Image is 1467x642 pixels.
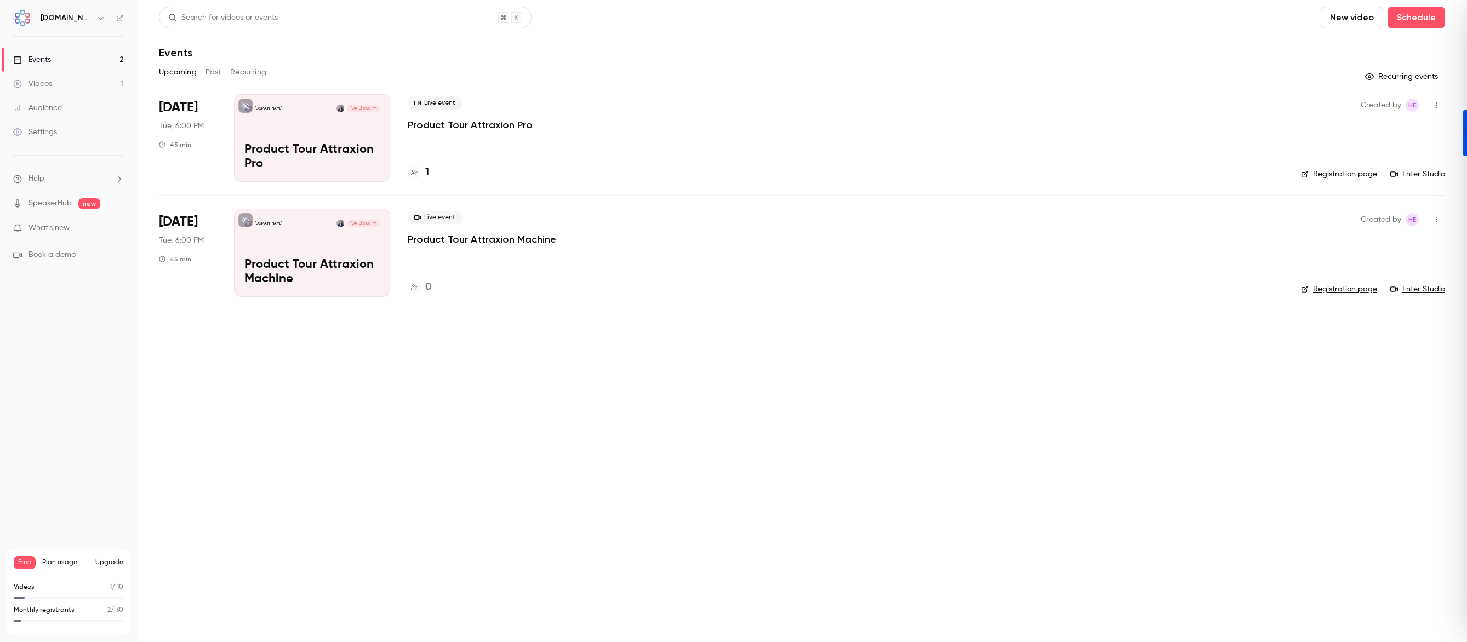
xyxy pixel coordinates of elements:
h1: Events [159,46,192,59]
span: Live event [408,96,462,110]
p: Videos [14,582,35,592]
button: Past [206,64,221,81]
a: Product Tour Attraxion Machine[DOMAIN_NAME]Humberto Estrela[DATE] 6:00 PMProduct Tour Attraxion M... [234,209,390,296]
div: Events [13,54,51,65]
a: Product Tour Attraxion Machine [408,233,556,246]
span: Free [14,556,36,569]
a: Product Tour Attraxion Pro [408,118,533,131]
a: Product Tour Attraxion Pro[DOMAIN_NAME]Humberto Estrela[DATE] 6:00 PMProduct Tour Attraxion Pro [234,94,390,182]
button: Recurring [230,64,267,81]
a: Enter Studio [1390,169,1445,180]
p: Product Tour Attraxion Pro [244,143,380,171]
h4: 1 [425,165,429,180]
span: Book a demo [28,249,76,261]
span: 1 [110,584,112,591]
div: 45 min [159,255,191,263]
a: 1 [408,165,429,180]
span: [DATE] [159,213,198,231]
img: Humberto Estrela [336,105,344,112]
span: Humberto Estrela [1406,99,1419,112]
div: Oct 21 Tue, 6:00 PM (Europe/Lisbon) [159,209,216,296]
span: [DATE] 6:00 PM [347,105,379,112]
span: Created by [1361,99,1401,112]
div: 45 min [159,140,191,149]
span: What's new [28,222,70,234]
p: Product Tour Attraxion Machine [244,258,380,286]
span: Humberto Estrela [1406,213,1419,226]
img: AMT.Group [14,9,31,27]
a: 0 [408,280,431,295]
h4: 0 [425,280,431,295]
span: Help [28,173,44,185]
div: Search for videos or events [168,12,278,24]
p: Monthly registrants [14,605,75,615]
img: Humberto Estrela [336,220,344,227]
span: HE [1408,99,1416,112]
p: [DOMAIN_NAME] [255,106,282,111]
button: Schedule [1388,7,1445,28]
span: [DATE] [159,99,198,116]
span: Tue, 6:00 PM [159,121,204,131]
button: Upgrade [95,558,123,567]
button: Recurring events [1360,68,1445,85]
a: Enter Studio [1390,284,1445,295]
h6: [DOMAIN_NAME] [41,13,92,24]
div: Videos [13,78,52,89]
span: HE [1408,213,1416,226]
span: Tue, 6:00 PM [159,235,204,246]
div: Audience [13,102,62,113]
span: [DATE] 6:00 PM [347,220,379,227]
button: New video [1321,7,1383,28]
div: Settings [13,127,57,137]
span: Plan usage [42,558,89,567]
a: SpeakerHub [28,198,72,209]
span: 2 [107,607,111,614]
div: Sep 30 Tue, 6:00 PM (Europe/Lisbon) [159,94,216,182]
span: Live event [408,211,462,224]
a: Registration page [1301,284,1377,295]
span: Created by [1361,213,1401,226]
iframe: Noticeable Trigger [111,223,124,233]
a: Registration page [1301,169,1377,180]
p: / 10 [110,582,123,592]
span: new [78,198,100,209]
button: Upcoming [159,64,197,81]
p: [DOMAIN_NAME] [255,221,282,226]
li: help-dropdown-opener [13,173,124,185]
p: / 30 [107,605,123,615]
